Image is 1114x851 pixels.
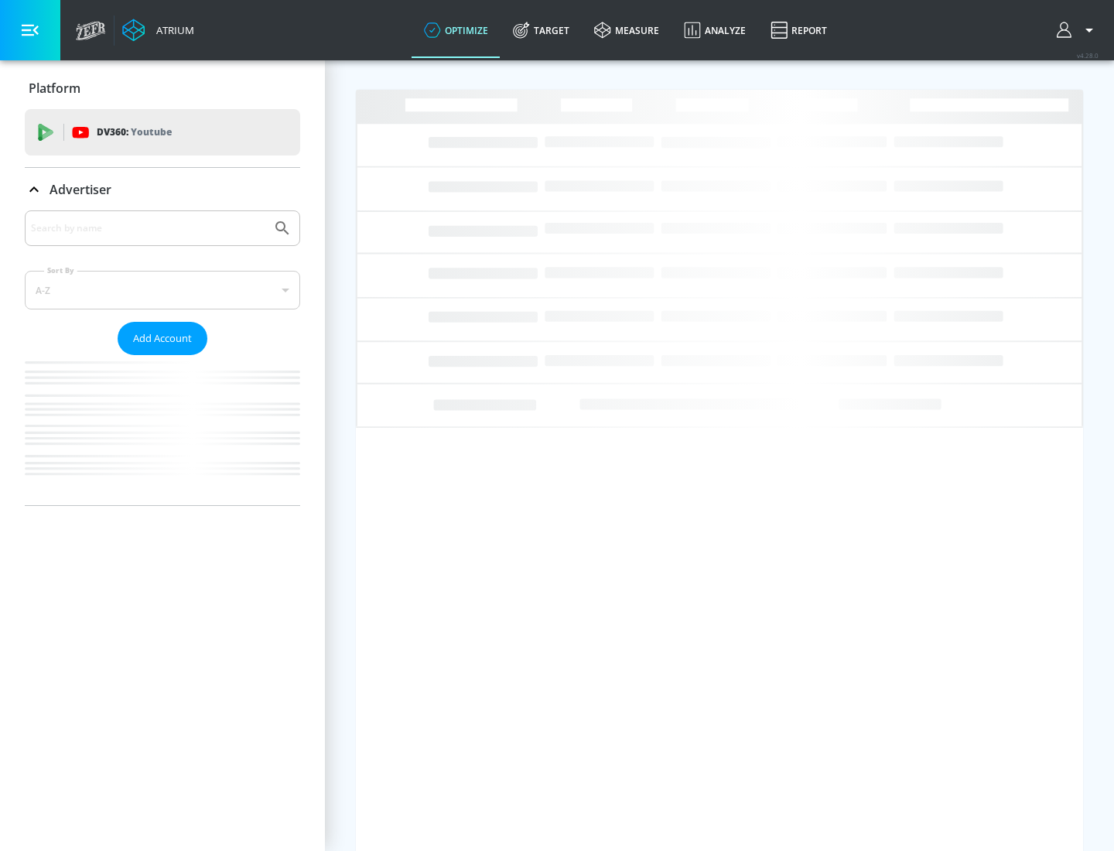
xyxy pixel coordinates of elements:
button: Add Account [118,322,207,355]
div: DV360: Youtube [25,109,300,156]
p: DV360: [97,124,172,141]
a: measure [582,2,671,58]
a: Analyze [671,2,758,58]
div: Atrium [150,23,194,37]
nav: list of Advertiser [25,355,300,505]
div: Advertiser [25,210,300,505]
a: Report [758,2,839,58]
span: Add Account [133,330,192,347]
div: Platform [25,67,300,110]
div: A-Z [25,271,300,309]
span: v 4.28.0 [1077,51,1099,60]
p: Platform [29,80,80,97]
a: Target [501,2,582,58]
a: optimize [412,2,501,58]
p: Youtube [131,124,172,140]
p: Advertiser [50,181,111,198]
input: Search by name [31,218,265,238]
a: Atrium [122,19,194,42]
label: Sort By [44,265,77,275]
div: Advertiser [25,168,300,211]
